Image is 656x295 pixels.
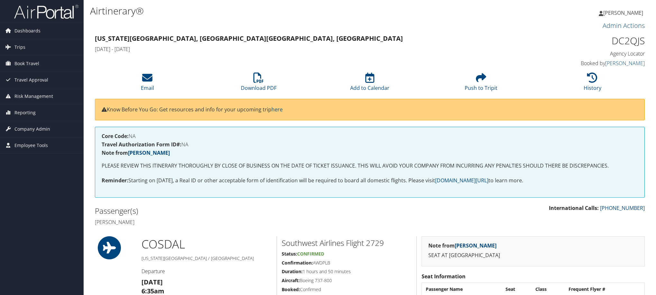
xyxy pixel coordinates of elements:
h5: 1 hours and 50 minutes [282,268,412,275]
h5: Boeing 737-800 [282,277,412,284]
a: Push to Tripit [465,76,497,91]
a: [PERSON_NAME] [128,149,170,156]
strong: [DATE] [141,278,163,286]
strong: Confirmation: [282,260,313,266]
th: Seat [502,283,532,295]
h5: [US_STATE][GEOGRAPHIC_DATA] / [GEOGRAPHIC_DATA] [141,255,272,262]
a: [PERSON_NAME] [605,60,645,67]
span: Company Admin [14,121,50,137]
strong: Seat Information [422,273,466,280]
a: [PHONE_NUMBER] [600,204,645,212]
span: Travel Approval [14,72,48,88]
a: here [271,106,283,113]
strong: Reminder: [102,177,128,184]
th: Passenger Name [423,283,502,295]
strong: Core Code: [102,133,129,140]
th: Frequent Flyer # [565,283,644,295]
a: Add to Calendar [350,76,389,91]
h5: Confirmed [282,286,412,293]
h2: Southwest Airlines Flight 2729 [282,238,412,248]
img: airportal-logo.png [14,4,78,19]
h2: Passenger(s) [95,205,365,216]
span: Book Travel [14,56,39,72]
a: Admin Actions [603,21,645,30]
h1: DC2QJS [515,34,645,48]
h4: NA [102,134,638,139]
p: Know Before You Go: Get resources and info for your upcoming trip [102,106,638,114]
span: Reporting [14,105,36,121]
a: [PERSON_NAME] [599,3,650,22]
strong: Travel Authorization Form ID#: [102,141,181,148]
h4: [DATE] - [DATE] [95,46,505,53]
h1: COS DAL [141,236,272,252]
strong: International Calls: [549,204,599,212]
span: Risk Management [14,88,53,104]
strong: Booked: [282,286,300,292]
h5: AWDPLB [282,260,412,266]
strong: Status: [282,251,297,257]
a: [DOMAIN_NAME][URL] [435,177,488,184]
th: Class [532,283,564,295]
span: Dashboards [14,23,41,39]
span: Employee Tools [14,137,48,153]
strong: Note from [428,242,497,249]
span: [PERSON_NAME] [603,9,643,16]
strong: Aircraft: [282,277,300,283]
h4: [PERSON_NAME] [95,219,365,226]
strong: Note from [102,149,170,156]
p: PLEASE REVIEW THIS ITINERARY THOROUGHLY BY CLOSE OF BUSINESS ON THE DATE OF TICKET ISSUANCE. THIS... [102,162,638,170]
h4: Booked by [515,60,645,67]
p: Starting on [DATE], a Real ID or other acceptable form of identification will be required to boar... [102,177,638,185]
a: Download PDF [241,76,277,91]
h1: Airtinerary® [90,4,463,18]
a: History [584,76,601,91]
strong: Duration: [282,268,303,274]
p: SEAT AT [GEOGRAPHIC_DATA] [428,251,638,260]
h4: Departure [141,268,272,275]
h4: NA [102,142,638,147]
strong: [US_STATE][GEOGRAPHIC_DATA], [GEOGRAPHIC_DATA] [GEOGRAPHIC_DATA], [GEOGRAPHIC_DATA] [95,34,403,43]
span: Trips [14,39,25,55]
span: Confirmed [297,251,324,257]
a: [PERSON_NAME] [455,242,497,249]
a: Email [141,76,154,91]
h4: Agency Locator [515,50,645,57]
